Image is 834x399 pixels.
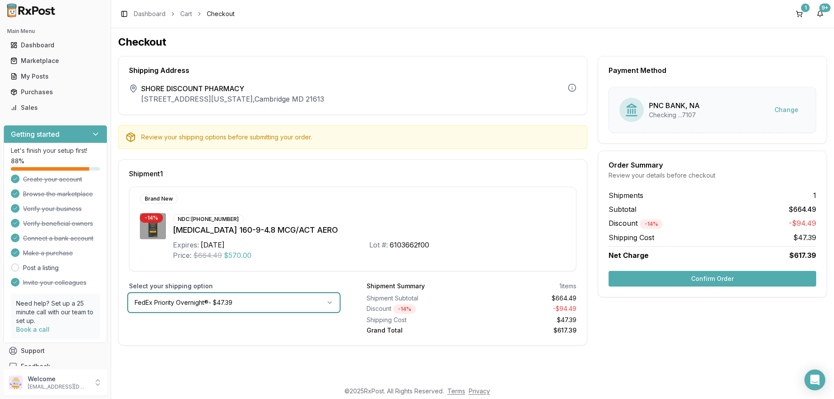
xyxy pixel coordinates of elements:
p: [EMAIL_ADDRESS][DOMAIN_NAME] [28,383,88,390]
span: SHORE DISCOUNT PHARMACY [141,83,324,94]
button: 1 [792,7,806,21]
div: 1 [801,3,810,12]
div: Marketplace [10,56,100,65]
button: 9+ [813,7,827,21]
div: Review your shipping options before submitting your order. [141,133,580,142]
a: Cart [180,10,192,18]
div: NDC: [PHONE_NUMBER] [173,214,244,224]
span: Verify beneficial owners [23,219,93,228]
h1: Checkout [118,35,827,49]
a: Dashboard [7,37,104,53]
div: 6103662f00 [390,240,429,250]
span: Feedback [21,362,50,371]
p: [STREET_ADDRESS][US_STATE] , Cambridge MD 21613 [141,94,324,104]
div: [DATE] [201,240,225,250]
span: Shipping Cost [609,232,654,243]
h3: Getting started [11,129,60,139]
div: Grand Total [367,326,468,335]
span: Invite your colleagues [23,278,86,287]
span: Subtotal [609,204,636,214]
div: Shipping Cost [367,316,468,324]
span: 1 [813,190,816,201]
div: Order Summary [609,162,816,168]
div: $617.39 [475,326,577,335]
div: 1 items [559,282,576,290]
span: $664.49 [193,250,222,261]
div: - $94.49 [475,304,577,314]
a: Marketplace [7,53,104,69]
div: Shipment Summary [367,282,425,290]
div: Shipment Subtotal [367,294,468,303]
button: Purchases [3,85,107,99]
div: $664.49 [475,294,577,303]
a: Dashboard [134,10,165,18]
div: Open Intercom Messenger [804,369,825,390]
div: - 14 % [140,213,163,223]
div: Brand New [140,194,178,204]
span: Create your account [23,175,82,184]
div: Lot #: [369,240,388,250]
span: Net Charge [609,251,649,260]
span: Discount [609,219,663,228]
img: RxPost Logo [3,3,59,17]
a: Post a listing [23,264,59,272]
div: 9+ [819,3,831,12]
button: Feedback [3,359,107,374]
span: Checkout [207,10,235,18]
span: $664.49 [789,204,816,214]
a: My Posts [7,69,104,84]
div: PNC BANK, NA [649,100,700,111]
div: Discount [367,304,468,314]
img: Breztri Aerosphere 160-9-4.8 MCG/ACT AERO [140,213,166,239]
span: Shipment 1 [129,170,163,177]
span: Shipments [609,190,643,201]
p: Need help? Set up a 25 minute call with our team to set up. [16,299,95,325]
button: Sales [3,101,107,115]
div: Dashboard [10,41,100,49]
button: Support [3,343,107,359]
span: Browse the marketplace [23,190,93,198]
div: - 14 % [393,304,416,314]
div: Checking ...7107 [649,111,700,119]
div: Sales [10,103,100,112]
div: Price: [173,250,192,261]
nav: breadcrumb [134,10,235,18]
span: $617.39 [789,250,816,261]
button: Dashboard [3,38,107,52]
span: -$94.49 [789,218,816,229]
div: Shipping Address [129,67,576,74]
span: $47.39 [793,232,816,243]
a: Privacy [469,387,490,395]
span: Connect a bank account [23,234,93,243]
div: Review your details before checkout [609,171,816,180]
button: Confirm Order [609,271,816,287]
div: My Posts [10,72,100,81]
button: Change [768,102,805,118]
span: Make a purchase [23,249,73,257]
a: Purchases [7,84,104,100]
button: Marketplace [3,54,107,68]
span: $570.00 [224,250,252,261]
div: - 14 % [640,219,663,229]
a: Terms [447,387,465,395]
a: Book a call [16,326,50,333]
div: [MEDICAL_DATA] 160-9-4.8 MCG/ACT AERO [173,224,566,236]
div: Payment Method [609,67,816,74]
div: Purchases [10,88,100,96]
a: Sales [7,100,104,115]
div: $47.39 [475,316,577,324]
img: User avatar [9,376,23,389]
p: Let's finish your setup first! [11,146,100,155]
div: Expires: [173,240,199,250]
label: Select your shipping option [129,282,339,290]
span: Verify your business [23,204,82,213]
button: My Posts [3,69,107,83]
p: Welcome [28,375,88,383]
span: 88 % [11,157,24,165]
h2: Main Menu [7,28,104,35]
